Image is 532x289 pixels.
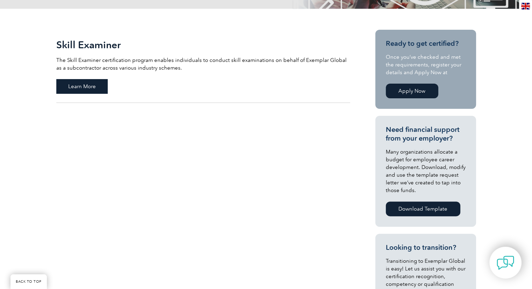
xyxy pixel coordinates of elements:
[386,39,466,48] h3: Ready to get certified?
[56,30,350,103] a: Skill Examiner The Skill Examiner certification program enables individuals to conduct skill exam...
[56,56,350,72] p: The Skill Examiner certification program enables individuals to conduct skill examinations on beh...
[386,84,438,98] a: Apply Now
[521,3,530,9] img: en
[386,53,466,76] p: Once you’ve checked and met the requirements, register your details and Apply Now at
[56,79,108,94] span: Learn More
[56,39,350,50] h2: Skill Examiner
[386,202,460,216] a: Download Template
[386,243,466,252] h3: Looking to transition?
[386,148,466,194] p: Many organizations allocate a budget for employee career development. Download, modify and use th...
[497,254,514,272] img: contact-chat.png
[10,274,47,289] a: BACK TO TOP
[386,125,466,143] h3: Need financial support from your employer?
